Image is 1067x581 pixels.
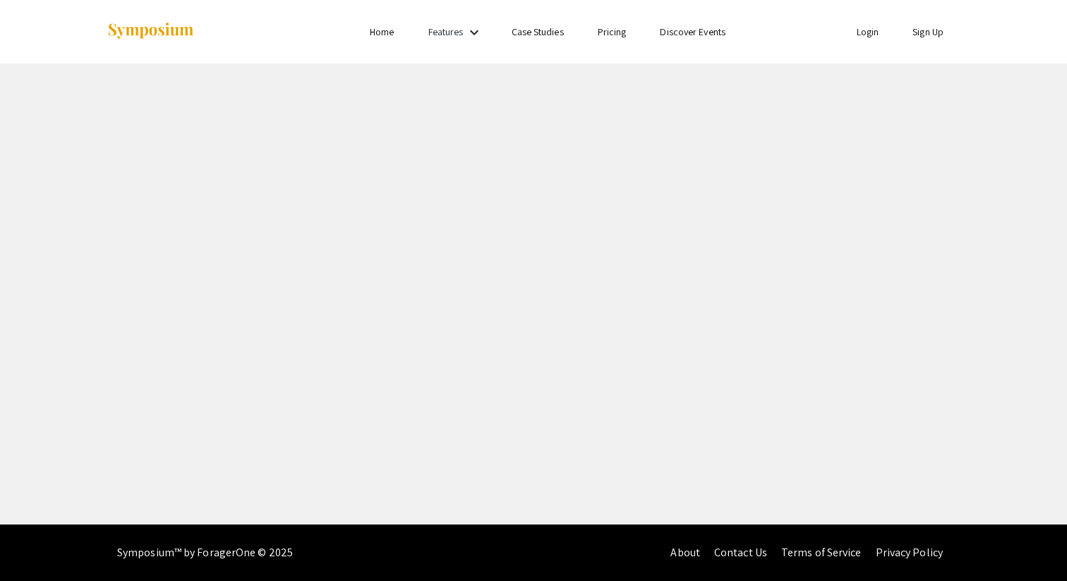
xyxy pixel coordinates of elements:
mat-icon: Expand Features list [466,24,483,41]
a: Pricing [598,25,627,38]
a: Home [370,25,394,38]
div: Symposium™ by ForagerOne © 2025 [117,525,293,581]
a: Sign Up [912,25,944,38]
a: Discover Events [660,25,725,38]
a: Case Studies [512,25,564,38]
a: About [670,545,700,560]
a: Login [857,25,879,38]
img: Symposium by ForagerOne [107,22,195,41]
a: Privacy Policy [876,545,943,560]
a: Features [428,25,464,38]
a: Contact Us [714,545,767,560]
a: Terms of Service [781,545,862,560]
